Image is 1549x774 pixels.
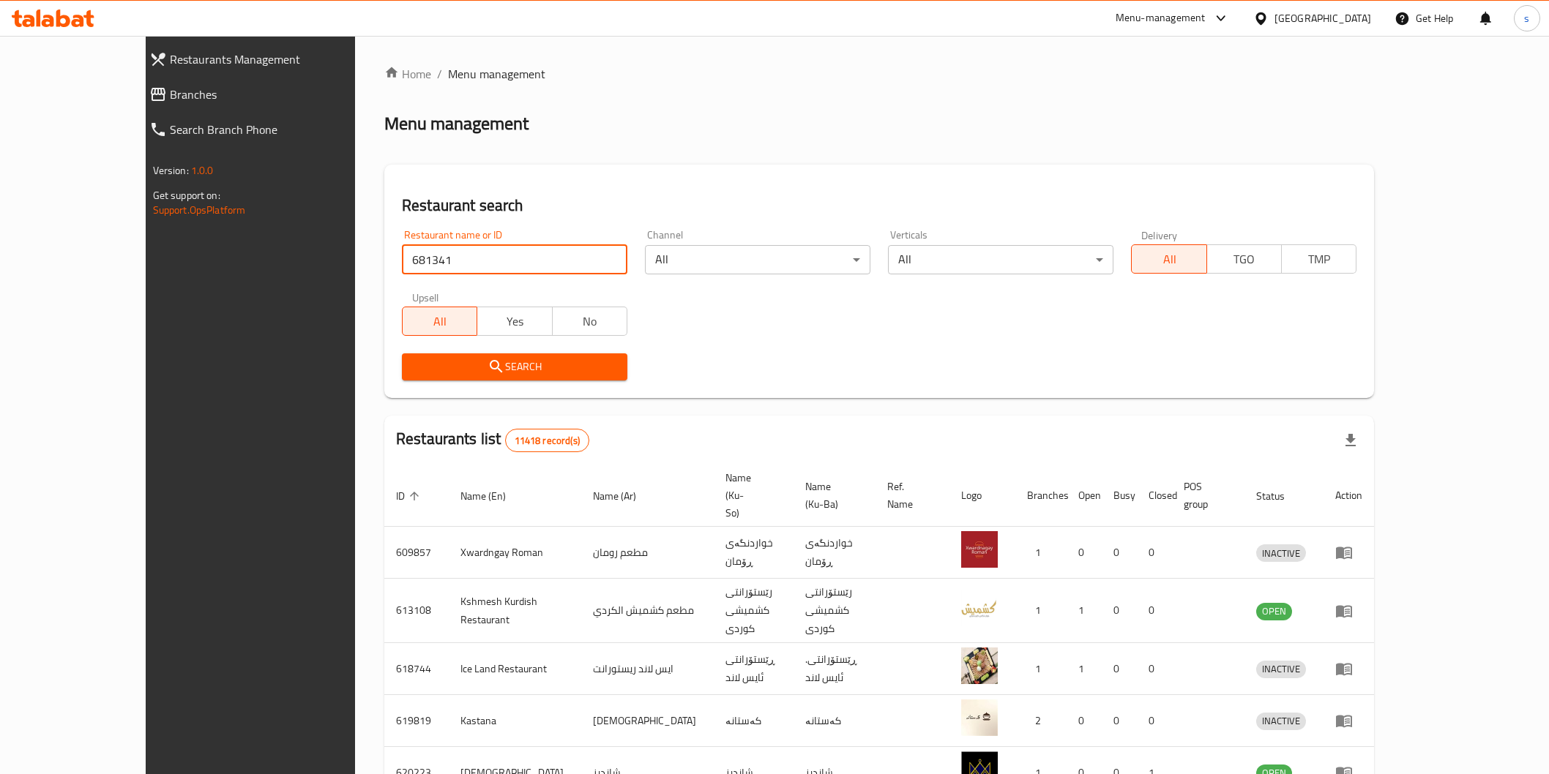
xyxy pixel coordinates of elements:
[384,695,449,747] td: 619819
[1288,249,1351,270] span: TMP
[138,112,404,147] a: Search Branch Phone
[1324,465,1374,527] th: Action
[402,353,627,380] button: Search
[153,186,220,205] span: Get support on:
[460,487,525,505] span: Name (En)
[1335,712,1362,729] div: Menu
[887,478,932,513] span: Ref. Name
[1102,695,1137,747] td: 0
[412,292,439,302] label: Upsell
[1213,249,1276,270] span: TGO
[384,527,449,579] td: 609857
[402,245,627,274] input: Search for restaurant name or ID..
[153,161,189,180] span: Version:
[449,643,581,695] td: Ice Land Restaurant
[961,531,998,568] img: Xwardngay Roman
[1256,545,1306,562] span: INACTIVE
[714,527,794,579] td: خواردنگەی ڕۆمان
[1335,660,1362,677] div: Menu
[1206,244,1282,274] button: TGO
[645,245,870,274] div: All
[559,311,622,332] span: No
[505,429,589,452] div: Total records count
[1015,465,1067,527] th: Branches
[1067,579,1102,643] td: 1
[949,465,1015,527] th: Logo
[888,245,1113,274] div: All
[1256,713,1306,729] span: INACTIVE
[170,86,392,103] span: Branches
[1067,527,1102,579] td: 0
[402,195,1356,217] h2: Restaurant search
[714,643,794,695] td: ڕێستۆرانتی ئایس لاند
[725,469,776,522] span: Name (Ku-So)
[714,579,794,643] td: رێستۆرانتی کشمیشى كوردى
[449,695,581,747] td: Kastana
[581,695,714,747] td: [DEMOGRAPHIC_DATA]
[191,161,214,180] span: 1.0.0
[1141,230,1178,240] label: Delivery
[1102,527,1137,579] td: 0
[1335,602,1362,620] div: Menu
[1333,423,1368,458] div: Export file
[384,579,449,643] td: 613108
[581,643,714,695] td: ايس لاند ريستورانت
[1137,643,1172,695] td: 0
[1274,10,1371,26] div: [GEOGRAPHIC_DATA]
[1131,244,1206,274] button: All
[1256,603,1292,620] div: OPEN
[1015,579,1067,643] td: 1
[1067,695,1102,747] td: 0
[153,200,246,219] a: Support.OpsPlatform
[448,65,545,83] span: Menu management
[805,478,858,513] span: Name (Ku-Ba)
[437,65,442,83] li: /
[593,487,655,505] span: Name (Ar)
[384,65,431,83] a: Home
[384,643,449,695] td: 618744
[1137,579,1172,643] td: 0
[714,695,794,747] td: کەستانە
[138,77,404,112] a: Branches
[1015,643,1067,695] td: 1
[794,579,876,643] td: رێستۆرانتی کشمیشى كوردى
[1067,465,1102,527] th: Open
[794,695,876,747] td: کەستانە
[794,643,876,695] td: .ڕێستۆرانتی ئایس لاند
[961,647,998,684] img: Ice Land Restaurant
[1256,603,1292,620] span: OPEN
[581,527,714,579] td: مطعم رومان
[138,42,404,77] a: Restaurants Management
[408,311,471,332] span: All
[1015,527,1067,579] td: 1
[506,434,589,448] span: 11418 record(s)
[1102,465,1137,527] th: Busy
[1015,695,1067,747] td: 2
[170,121,392,138] span: Search Branch Phone
[581,579,714,643] td: مطعم كشميش الكردي
[414,358,616,376] span: Search
[1256,661,1306,677] span: INACTIVE
[1067,643,1102,695] td: 1
[483,311,546,332] span: Yes
[1137,695,1172,747] td: 0
[1137,465,1172,527] th: Closed
[384,112,529,135] h2: Menu management
[1256,544,1306,562] div: INACTIVE
[449,579,581,643] td: Kshmesh Kurdish Restaurant
[449,527,581,579] td: Xwardngay Roman
[1281,244,1356,274] button: TMP
[1184,478,1227,513] span: POS group
[961,699,998,736] img: Kastana
[170,50,392,68] span: Restaurants Management
[1137,527,1172,579] td: 0
[477,307,552,336] button: Yes
[396,487,424,505] span: ID
[961,590,998,626] img: Kshmesh Kurdish Restaurant
[1256,487,1304,505] span: Status
[1102,643,1137,695] td: 0
[794,527,876,579] td: خواردنگەی ڕۆمان
[552,307,627,336] button: No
